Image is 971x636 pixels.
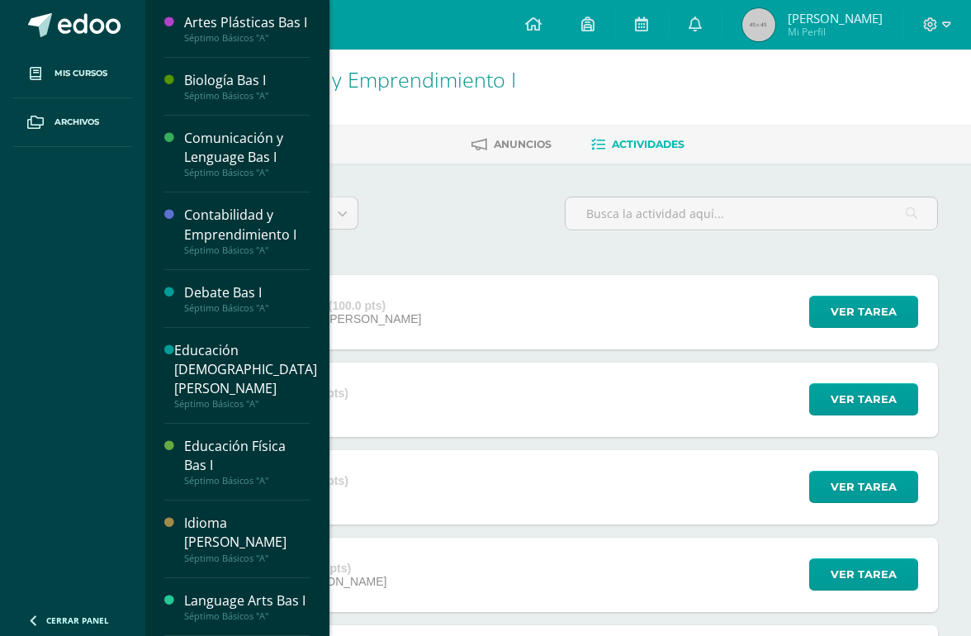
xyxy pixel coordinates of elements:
div: Comunicación y Lenguage Bas I [184,129,310,167]
button: Ver tarea [809,471,918,503]
button: Ver tarea [809,558,918,591]
span: Ver tarea [831,297,897,327]
a: Educación Física Bas ISéptimo Básicos "A" [184,437,310,486]
div: Séptimo Básicos "A" [184,302,310,314]
a: Mis cursos [13,50,132,98]
a: Idioma [PERSON_NAME]Séptimo Básicos "A" [184,514,310,563]
a: Contabilidad y Emprendimiento ISéptimo Básicos "A" [184,206,310,255]
img: 45x45 [742,8,775,41]
div: Educación [DEMOGRAPHIC_DATA][PERSON_NAME] [174,341,317,398]
span: [PERSON_NAME] [788,10,883,26]
div: Séptimo Básicos "A" [184,167,310,178]
a: Language Arts Bas ISéptimo Básicos "A" [184,591,310,622]
div: Language Arts Bas I [184,591,310,610]
span: [DATE][PERSON_NAME] [290,312,421,325]
div: Contabilidad y Emprendimiento I [184,206,310,244]
button: Ver tarea [809,296,918,328]
div: Séptimo Básicos "A" [184,553,310,564]
span: Ver tarea [831,472,897,502]
div: Debate Bas I [184,283,310,302]
a: Archivos [13,98,132,147]
div: Séptimo Básicos "A" [184,610,310,622]
div: Educación Física Bas I [184,437,310,475]
div: Séptimo Básicos "A" [184,475,310,486]
span: Anuncios [494,138,552,150]
span: Ver tarea [831,559,897,590]
div: Séptimo Básicos 'A' [208,91,516,107]
h1: Contabilidad y Emprendimiento I [208,68,516,91]
a: Actividades [591,131,684,158]
div: Séptimo Básicos "A" [184,244,310,256]
div: Biología Bas I [184,71,310,90]
span: Mi Perfil [788,25,883,39]
button: Ver tarea [809,383,918,415]
a: Comunicación y Lenguage Bas ISéptimo Básicos "A" [184,129,310,178]
div: Artes Plásticas Bas I [184,13,310,32]
span: Cerrar panel [46,615,109,626]
strong: (100.0 pts) [329,299,386,312]
span: Ver tarea [831,384,897,415]
a: Contabilidad y Emprendimiento I [208,65,516,93]
span: Archivos [54,116,99,129]
div: Idioma [PERSON_NAME] [184,514,310,552]
a: Debate Bas ISéptimo Básicos "A" [184,283,310,314]
span: Mis cursos [54,67,107,80]
a: Biología Bas ISéptimo Básicos "A" [184,71,310,102]
a: Educación [DEMOGRAPHIC_DATA][PERSON_NAME]Séptimo Básicos "A" [174,341,317,410]
input: Busca la actividad aquí... [566,197,937,230]
a: Artes Plásticas Bas ISéptimo Básicos "A" [184,13,310,44]
a: Anuncios [471,131,552,158]
span: Actividades [612,138,684,150]
div: Séptimo Básicos "A" [184,90,310,102]
div: Séptimo Básicos "A" [174,398,317,410]
div: Séptimo Básicos "A" [184,32,310,44]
